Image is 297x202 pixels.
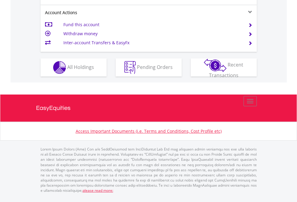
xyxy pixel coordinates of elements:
[41,58,107,76] button: All Holdings
[83,188,113,193] a: please read more:
[63,29,241,38] td: Withdraw money
[116,58,182,76] button: Pending Orders
[137,64,173,70] span: Pending Orders
[124,61,136,74] img: pending_instructions-wht.png
[76,128,222,134] a: Access Important Documents (i.e. Terms and Conditions, Cost Profile etc)
[41,147,257,193] p: Lorem Ipsum Dolors (Ame) Con a/e SeddOeiusmod tem InciDiduntut Lab Etd mag aliquaen admin veniamq...
[204,59,226,72] img: transactions-zar-wht.png
[67,64,94,70] span: All Holdings
[191,58,257,76] button: Recent Transactions
[36,95,261,122] a: EasyEquities
[63,20,241,29] td: Fund this account
[53,61,66,74] img: holdings-wht.png
[41,10,149,16] div: Account Actions
[63,38,241,47] td: Inter-account Transfers & EasyFx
